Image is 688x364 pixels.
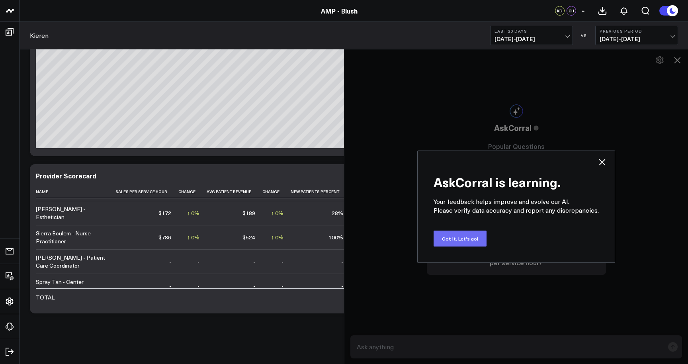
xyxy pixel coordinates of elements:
[36,185,115,198] th: Name
[321,6,358,15] a: AMP - Blush
[581,8,585,14] span: +
[253,282,255,290] div: -
[577,33,591,38] div: VS
[494,29,569,33] b: Last 30 Days
[434,231,487,247] button: Got it. Let's go!
[36,254,108,270] div: [PERSON_NAME] - Patient Care Coordinator
[207,185,262,198] th: Avg Patient Revenue
[36,205,108,221] div: [PERSON_NAME] - Esthetician
[555,6,565,16] div: KD
[600,29,674,33] b: Previous Period
[253,258,255,266] div: -
[242,209,255,217] div: $189
[169,258,171,266] div: -
[36,171,96,180] div: Provider Scorecard
[595,26,678,45] button: Previous Period[DATE]-[DATE]
[434,167,599,189] h2: AskCorral is learning.
[169,282,171,290] div: -
[328,233,343,241] div: 100%
[600,36,674,42] span: [DATE] - [DATE]
[494,36,569,42] span: [DATE] - [DATE]
[242,233,255,241] div: $524
[36,278,108,294] div: Spray Tan - Center Therapist
[36,229,108,245] div: Sierra Boulem - Nurse Practitioner
[187,209,199,217] div: ↑ 0%
[197,282,199,290] div: -
[30,31,49,40] a: Kieren
[187,233,199,241] div: ↑ 0%
[158,209,171,217] div: $172
[434,197,599,215] p: Your feedback helps improve and evolve our AI. Please verify data accuracy and report any discrep...
[271,209,283,217] div: ↑ 0%
[262,185,291,198] th: Change
[178,185,207,198] th: Change
[341,258,343,266] div: -
[271,233,283,241] div: ↑ 0%
[115,185,178,198] th: Sales Per Service Hour
[197,258,199,266] div: -
[281,282,283,290] div: -
[341,282,343,290] div: -
[490,26,573,45] button: Last 30 Days[DATE]-[DATE]
[291,185,350,198] th: New Patients Percent
[567,6,576,16] div: CH
[158,233,171,241] div: $786
[281,258,283,266] div: -
[332,209,343,217] div: 28%
[578,6,588,16] button: +
[36,294,55,301] div: TOTAL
